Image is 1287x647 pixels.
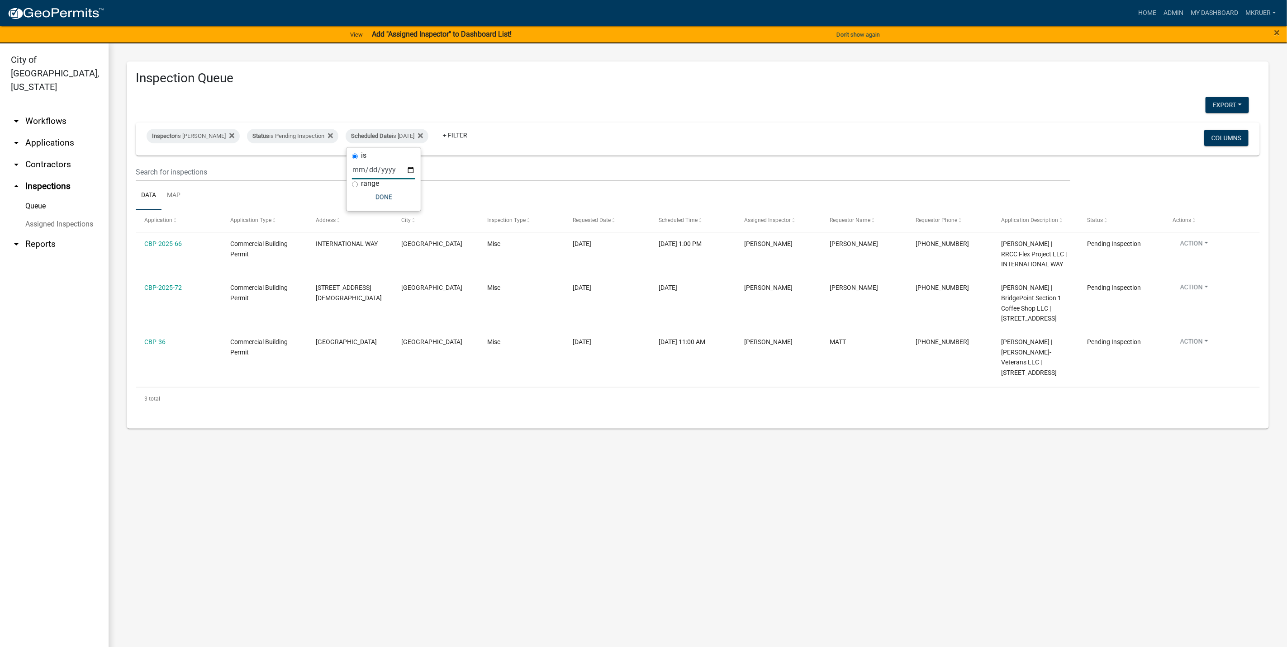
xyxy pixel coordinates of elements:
[916,284,969,291] span: 765-425-2947
[347,27,366,42] a: View
[736,210,821,231] datatable-header-cell: Assigned Inspector
[1078,210,1164,231] datatable-header-cell: Status
[144,284,182,291] a: CBP-2025-72
[136,210,221,231] datatable-header-cell: Application
[136,163,1070,181] input: Search for inspections
[573,338,591,345] span: 08/15/2025
[144,338,166,345] a: CBP-36
[252,132,269,139] span: Status
[487,338,500,345] span: Misc
[352,189,415,205] button: Done
[487,217,526,223] span: Inspection Type
[1173,337,1216,350] button: Action
[361,152,366,160] label: is
[1206,97,1249,113] button: Export
[479,210,564,231] datatable-header-cell: Inspection Type
[1087,240,1141,247] span: Pending Inspection
[1187,5,1242,22] a: My Dashboard
[659,239,727,249] div: [DATE] 1:00 PM
[1173,283,1216,296] button: Action
[393,210,478,231] datatable-header-cell: City
[136,181,161,210] a: Data
[230,217,271,223] span: Application Type
[573,284,591,291] span: 08/15/2025
[916,240,969,247] span: 502-817-2779
[1087,338,1141,345] span: Pending Inspection
[573,240,591,247] span: 08/15/2025
[830,338,846,345] span: MATT
[361,180,379,188] label: range
[11,137,22,148] i: arrow_drop_down
[1160,5,1187,22] a: Admin
[1002,338,1057,376] span: Edin Coralic | Sprigler-Veterans LLC | 1751 Veterans Parkway
[822,210,907,231] datatable-header-cell: Requestor Name
[346,129,428,143] div: is [DATE]
[993,210,1078,231] datatable-header-cell: Application Description
[316,284,382,302] span: 3020-3060 GOTTBRATH WAY
[487,240,500,247] span: Misc
[916,338,969,345] span: 502-440-2632
[830,240,879,247] span: ERIC
[316,338,377,345] span: 1751 Veterans Parkway
[1087,284,1141,291] span: Pending Inspection
[659,283,727,293] div: [DATE]
[307,210,393,231] datatable-header-cell: Address
[230,338,288,356] span: Commercial Building Permit
[1274,26,1280,39] span: ×
[316,240,378,247] span: INTERNATIONAL WAY
[402,284,463,291] span: JEFFERSONVILLE
[564,210,650,231] datatable-header-cell: Requested Date
[659,337,727,347] div: [DATE] 11:00 AM
[1002,217,1059,223] span: Application Description
[402,217,411,223] span: City
[11,116,22,127] i: arrow_drop_down
[402,338,463,345] span: JEFFERSONVILLE
[1173,239,1216,252] button: Action
[907,210,993,231] datatable-header-cell: Requestor Phone
[136,387,1260,410] div: 3 total
[11,159,22,170] i: arrow_drop_down
[1002,284,1062,322] span: Kyle Henry | BridgePoint Section 1 Coffee Shop LLC | 3020-3060 GOTTBRATH WAY
[230,284,288,302] span: Commercial Building Permit
[144,240,182,247] a: CBP-2025-66
[11,239,22,250] i: arrow_drop_down
[650,210,736,231] datatable-header-cell: Scheduled Time
[247,129,338,143] div: is Pending Inspection
[230,240,288,258] span: Commercial Building Permit
[744,217,791,223] span: Assigned Inspector
[1002,240,1067,268] span: Robert Libs | RRCC Flex Project LLC | INTERNATIONAL WAY
[1204,130,1249,146] button: Columns
[372,30,512,38] strong: Add "Assigned Inspector" to Dashboard List!
[221,210,307,231] datatable-header-cell: Application Type
[402,240,463,247] span: JEFFERSONVILLE
[573,217,611,223] span: Requested Date
[316,217,336,223] span: Address
[830,217,871,223] span: Requestor Name
[830,284,879,291] span: TROY
[744,338,793,345] span: Mike Kruer
[487,284,500,291] span: Misc
[1274,27,1280,38] button: Close
[1164,210,1249,231] datatable-header-cell: Actions
[744,240,793,247] span: Mike Kruer
[1173,217,1192,223] span: Actions
[1087,217,1103,223] span: Status
[161,181,186,210] a: Map
[744,284,793,291] span: Mike Kruer
[659,217,698,223] span: Scheduled Time
[833,27,883,42] button: Don't show again
[916,217,957,223] span: Requestor Phone
[152,132,176,139] span: Inspector
[136,71,1260,86] h3: Inspection Queue
[144,217,172,223] span: Application
[1242,5,1280,22] a: mkruer
[1135,5,1160,22] a: Home
[11,181,22,192] i: arrow_drop_up
[147,129,240,143] div: is [PERSON_NAME]
[436,127,475,143] a: + Filter
[351,132,392,139] span: Scheduled Date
